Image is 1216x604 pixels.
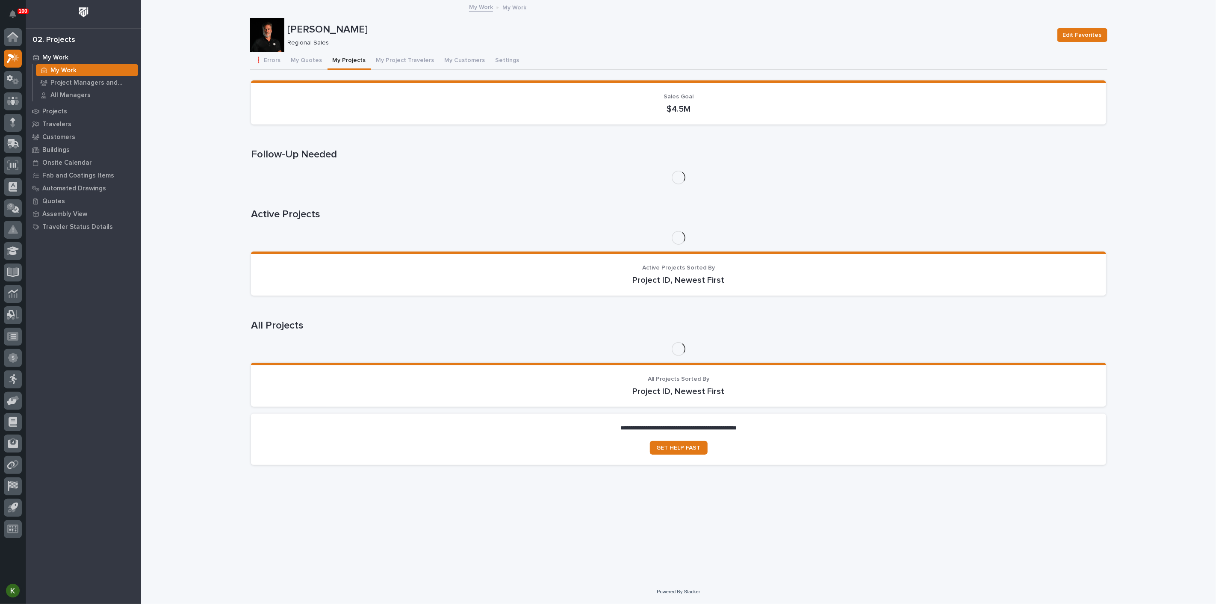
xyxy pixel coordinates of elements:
a: Automated Drawings [26,182,141,195]
button: users-avatar [4,582,22,600]
span: Active Projects Sorted By [642,265,715,271]
a: Buildings [26,143,141,156]
a: My Work [469,2,493,12]
div: Notifications100 [11,10,22,24]
p: My Work [502,2,526,12]
p: Automated Drawings [42,185,106,192]
span: Sales Goal [664,94,694,100]
a: Quotes [26,195,141,207]
button: Settings [490,52,525,70]
p: Project Managers and Engineers [50,79,135,87]
p: Customers [42,133,75,141]
a: Projects [26,105,141,118]
button: My Customers [440,52,490,70]
p: Traveler Status Details [42,223,113,231]
a: Project Managers and Engineers [33,77,141,89]
button: ❗ Errors [250,52,286,70]
span: Edit Favorites [1063,30,1102,40]
p: Project ID, Newest First [261,275,1096,285]
p: Fab and Coatings Items [42,172,114,180]
p: Regional Sales [288,39,1047,47]
p: 100 [19,8,27,14]
a: My Work [33,64,141,76]
p: Projects [42,108,67,115]
p: My Work [42,54,68,62]
a: Powered By Stacker [657,589,700,594]
a: Traveler Status Details [26,220,141,233]
a: Travelers [26,118,141,130]
p: [PERSON_NAME] [288,24,1051,36]
p: My Work [50,67,77,74]
p: Onsite Calendar [42,159,92,167]
h1: All Projects [251,320,1106,332]
span: All Projects Sorted By [648,376,709,382]
p: All Managers [50,92,91,99]
p: Buildings [42,146,70,154]
button: Notifications [4,5,22,23]
a: My Work [26,51,141,64]
button: My Quotes [286,52,328,70]
img: Workspace Logo [76,4,91,20]
span: GET HELP FAST [657,445,701,451]
a: Assembly View [26,207,141,220]
p: Project ID, Newest First [261,386,1096,397]
a: Customers [26,130,141,143]
p: Quotes [42,198,65,205]
p: Assembly View [42,210,87,218]
button: My Project Travelers [371,52,440,70]
a: Fab and Coatings Items [26,169,141,182]
h1: Active Projects [251,208,1106,221]
p: Travelers [42,121,71,128]
p: $4.5M [261,104,1096,114]
button: My Projects [328,52,371,70]
h1: Follow-Up Needed [251,148,1106,161]
a: Onsite Calendar [26,156,141,169]
a: All Managers [33,89,141,101]
button: Edit Favorites [1057,28,1107,42]
div: 02. Projects [32,36,75,45]
a: GET HELP FAST [650,441,708,455]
